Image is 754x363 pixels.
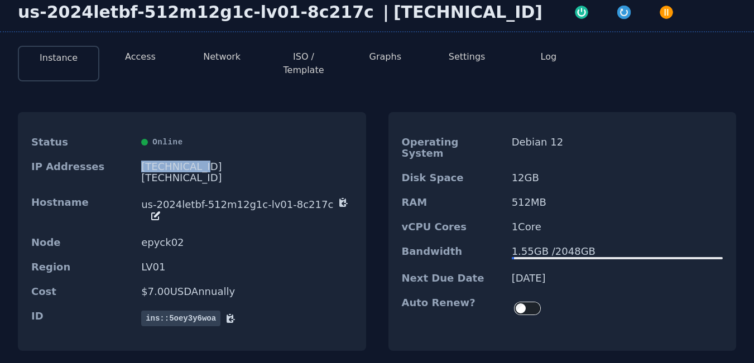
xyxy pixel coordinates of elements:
[31,262,132,273] dt: Region
[31,161,132,183] dt: IP Addresses
[512,273,723,284] dd: [DATE]
[31,137,132,148] dt: Status
[141,237,352,248] dd: epyck02
[402,172,503,183] dt: Disk Space
[141,137,352,148] div: Online
[560,2,603,20] button: Power On
[31,237,132,248] dt: Node
[378,2,393,22] div: |
[369,50,401,64] button: Graphs
[40,51,78,65] button: Instance
[272,50,335,77] button: ISO / Template
[125,50,156,64] button: Access
[402,197,503,208] dt: RAM
[203,50,241,64] button: Network
[512,197,723,208] dd: 512 MB
[18,2,378,22] div: us-2024letbf-512m12g1c-lv01-8c217c
[449,50,486,64] button: Settings
[141,286,352,297] dd: $ 7.00 USD Annually
[616,4,632,20] img: Restart
[574,4,589,20] img: Power On
[512,221,723,233] dd: 1 Core
[603,2,645,20] button: Restart
[31,286,132,297] dt: Cost
[541,50,557,64] button: Log
[141,262,352,273] dd: LV01
[512,246,723,257] div: 1.55 GB / 2048 GB
[141,161,352,172] div: [TECHNICAL_ID]
[512,137,723,159] dd: Debian 12
[402,246,503,259] dt: Bandwidth
[402,273,503,284] dt: Next Due Date
[141,172,352,183] div: [TECHNICAL_ID]
[31,197,132,224] dt: Hostname
[645,2,688,20] button: Power Off
[402,137,503,159] dt: Operating System
[512,172,723,183] dd: 12 GB
[402,297,503,320] dt: Auto Renew?
[31,311,132,326] dt: ID
[141,197,352,224] dd: us-2024letbf-512m12g1c-lv01-8c217c
[141,311,220,326] span: ins::5oey3y6woa
[402,221,503,233] dt: vCPU Cores
[393,2,542,22] div: [TECHNICAL_ID]
[659,4,674,20] img: Power Off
